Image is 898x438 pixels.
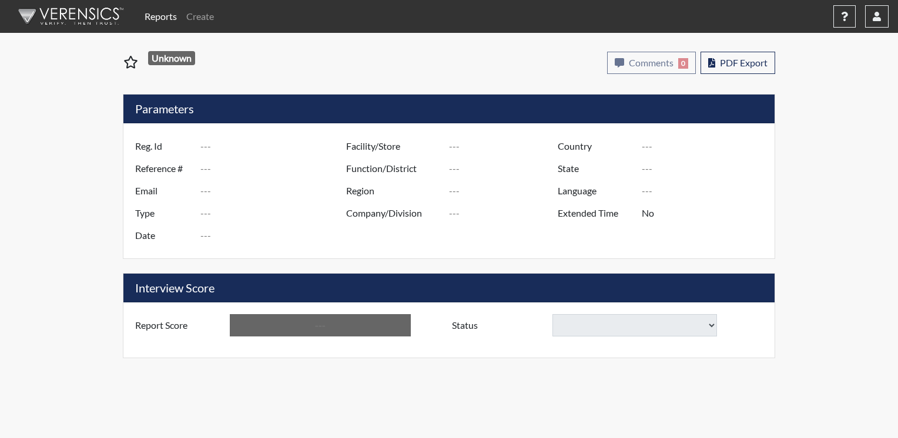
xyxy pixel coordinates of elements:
[642,157,772,180] input: ---
[337,157,449,180] label: Function/District
[140,5,182,28] a: Reports
[449,135,561,157] input: ---
[449,180,561,202] input: ---
[126,202,200,224] label: Type
[549,157,642,180] label: State
[200,135,349,157] input: ---
[148,51,196,65] span: Unknown
[443,314,772,336] div: Document a decision to hire or decline a candiate
[629,57,673,68] span: Comments
[126,180,200,202] label: Email
[449,202,561,224] input: ---
[126,314,230,336] label: Report Score
[200,180,349,202] input: ---
[200,202,349,224] input: ---
[200,224,349,247] input: ---
[678,58,688,69] span: 0
[549,135,642,157] label: Country
[449,157,561,180] input: ---
[337,135,449,157] label: Facility/Store
[642,135,772,157] input: ---
[549,202,642,224] label: Extended Time
[607,52,696,74] button: Comments0
[126,135,200,157] label: Reg. Id
[200,157,349,180] input: ---
[230,314,411,336] input: ---
[126,157,200,180] label: Reference #
[642,180,772,202] input: ---
[123,274,775,302] h5: Interview Score
[642,202,772,224] input: ---
[126,224,200,247] label: Date
[337,180,449,202] label: Region
[549,180,642,202] label: Language
[701,52,775,74] button: PDF Export
[123,95,775,123] h5: Parameters
[443,314,552,336] label: Status
[337,202,449,224] label: Company/Division
[720,57,768,68] span: PDF Export
[182,5,219,28] a: Create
